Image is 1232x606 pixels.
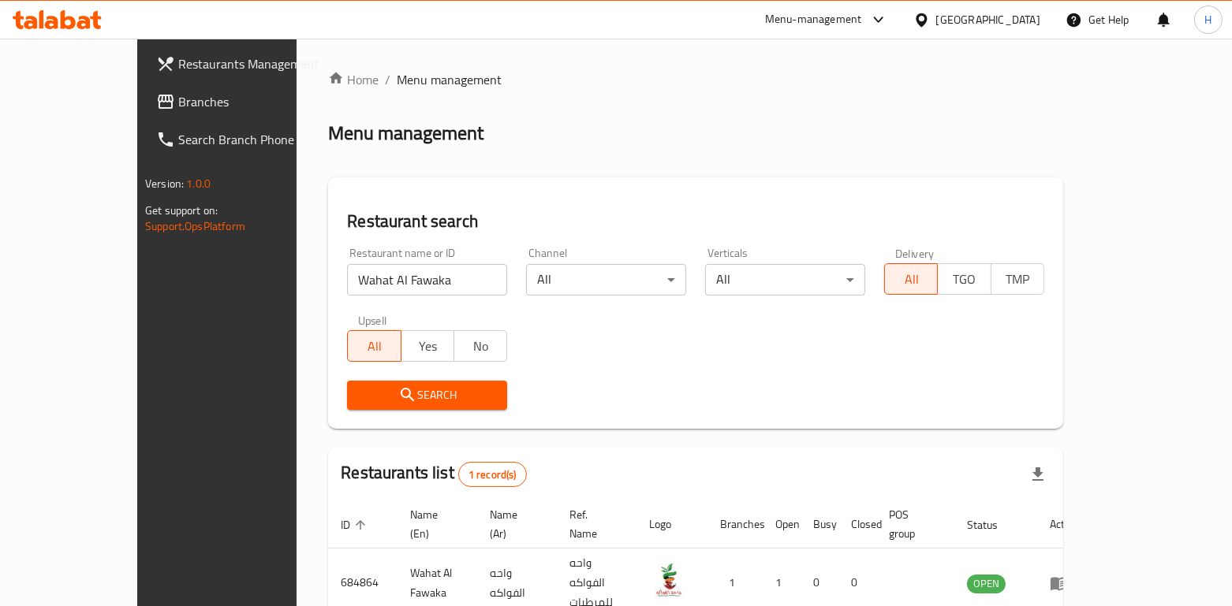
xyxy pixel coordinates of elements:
span: Search Branch Phone [178,130,330,149]
span: Name (En) [410,505,458,543]
th: Action [1037,500,1092,548]
th: Open [763,500,801,548]
span: TMP [998,268,1038,291]
span: H [1204,11,1211,28]
div: OPEN [967,574,1006,593]
span: POS group [889,505,935,543]
span: Ref. Name [569,505,618,543]
button: Search [347,381,507,410]
a: Support.OpsPlatform [145,216,245,236]
a: Search Branch Phone [144,121,343,158]
span: Yes [408,335,448,358]
span: 1.0.0 [186,173,211,194]
span: Get support on: [145,200,218,221]
span: Menu management [397,70,502,89]
a: Restaurants Management [144,45,343,83]
th: Logo [637,500,707,548]
span: TGO [944,268,984,291]
button: All [884,263,938,295]
span: Search [360,385,495,405]
h2: Restaurant search [347,210,1044,233]
a: Home [328,70,379,89]
th: Closed [838,500,876,548]
button: No [454,330,507,362]
span: OPEN [967,574,1006,593]
span: Branches [178,92,330,111]
span: Status [967,515,1018,534]
div: Menu [1050,574,1079,593]
button: TGO [937,263,991,295]
span: ID [341,515,371,534]
img: Wahat Al Fawaka [649,560,689,600]
input: Search for restaurant name or ID.. [347,264,507,296]
div: All [526,264,686,296]
span: No [461,335,501,358]
li: / [385,70,390,89]
label: Upsell [358,314,387,325]
label: Delivery [895,247,935,258]
th: Branches [707,500,763,548]
a: Branches [144,83,343,121]
span: Restaurants Management [178,54,330,73]
span: All [354,335,394,358]
span: Name (Ar) [490,505,538,543]
nav: breadcrumb [328,70,1063,89]
div: Menu-management [765,10,862,29]
div: [GEOGRAPHIC_DATA] [936,11,1040,28]
span: All [891,268,931,291]
button: TMP [991,263,1044,295]
h2: Menu management [328,121,483,146]
span: Version: [145,173,184,194]
button: Yes [401,330,454,362]
button: All [347,330,401,362]
span: 1 record(s) [459,467,526,482]
th: Busy [801,500,838,548]
div: Total records count [458,462,527,487]
h2: Restaurants list [341,461,526,487]
div: All [705,264,865,296]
